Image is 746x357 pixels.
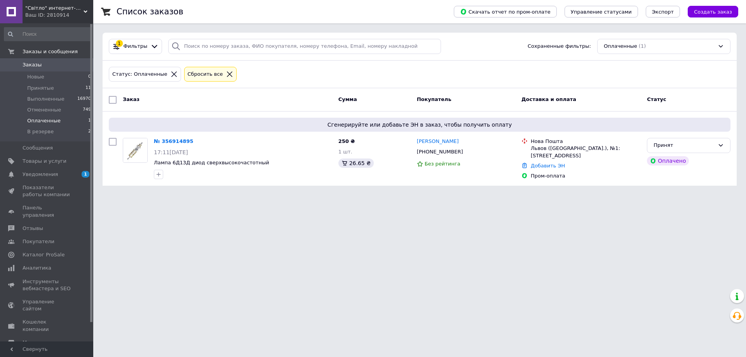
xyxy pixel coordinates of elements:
[123,96,139,102] span: Заказ
[639,43,646,49] span: (1)
[23,184,72,198] span: Показатели работы компании
[571,9,632,15] span: Управление статусами
[116,40,123,47] div: 1
[646,6,680,17] button: Экспорт
[647,96,666,102] span: Статус
[124,43,148,50] span: Фильтры
[83,106,91,113] span: 749
[23,238,54,245] span: Покупатели
[111,70,169,78] div: Статус: Оплаченные
[85,85,91,92] span: 11
[23,171,58,178] span: Уведомления
[23,48,78,55] span: Заказы и сообщения
[186,70,225,78] div: Сбросить все
[694,9,732,15] span: Создать заказ
[338,158,374,168] div: 26.65 ₴
[454,6,557,17] button: Скачать отчет по пром-оплате
[23,145,53,152] span: Сообщения
[417,138,459,145] a: [PERSON_NAME]
[652,9,674,15] span: Экспорт
[688,6,738,17] button: Создать заказ
[647,156,689,165] div: Оплачено
[117,7,183,16] h1: Список заказов
[417,149,463,155] span: [PHONE_NUMBER]
[565,6,638,17] button: Управление статусами
[88,128,91,135] span: 2
[88,117,91,124] span: 1
[23,298,72,312] span: Управление сайтом
[88,73,91,80] span: 0
[27,96,64,103] span: Выполненные
[338,149,352,155] span: 1 шт.
[338,138,355,144] span: 250 ₴
[680,9,738,14] a: Создать заказ
[27,73,44,80] span: Новые
[521,96,576,102] span: Доставка и оплата
[23,61,42,68] span: Заказы
[154,149,188,155] span: 17:11[DATE]
[25,5,84,12] span: "Світло" интернет-магазин
[23,204,72,218] span: Панель управления
[154,138,193,144] a: № 356914895
[168,39,441,54] input: Поиск по номеру заказа, ФИО покупателя, номеру телефона, Email, номеру накладной
[460,8,551,15] span: Скачать отчет по пром-оплате
[112,121,727,129] span: Сгенерируйте или добавьте ЭН в заказ, чтобы получить оплату
[123,138,148,163] a: Фото товару
[23,251,64,258] span: Каталог ProSale
[23,225,43,232] span: Отзывы
[531,145,641,159] div: Львов ([GEOGRAPHIC_DATA].), №1: [STREET_ADDRESS]
[417,96,451,102] span: Покупатель
[531,163,565,169] a: Добавить ЭН
[528,43,591,50] span: Сохраненные фильтры:
[604,43,637,50] span: Оплаченные
[23,158,66,165] span: Товары и услуги
[123,138,147,162] img: Фото товару
[27,117,61,124] span: Оплаченные
[425,161,460,167] span: Без рейтинга
[654,141,715,150] div: Принят
[23,265,51,272] span: Аналитика
[154,160,269,165] a: Лампа 6Д13Д диод сверхвысокочастотный
[23,319,72,333] span: Кошелек компании
[82,171,89,178] span: 1
[531,172,641,179] div: Пром-оплата
[23,339,42,346] span: Маркет
[25,12,93,19] div: Ваш ID: 2810914
[27,85,54,92] span: Принятые
[27,106,61,113] span: Отмененные
[338,96,357,102] span: Сумма
[4,27,92,41] input: Поиск
[23,278,72,292] span: Инструменты вебмастера и SEO
[531,138,641,145] div: Нова Пошта
[27,128,54,135] span: В резерве
[77,96,91,103] span: 16970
